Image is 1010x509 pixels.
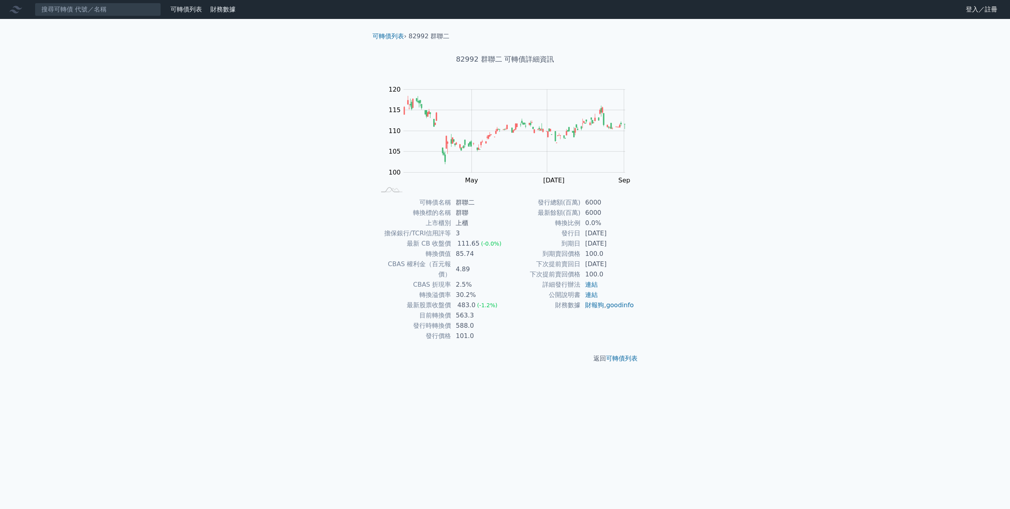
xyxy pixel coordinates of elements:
[404,96,625,164] g: Series
[505,280,580,290] td: 詳細發行辦法
[505,197,580,208] td: 發行總額(百萬)
[376,228,451,239] td: 擔保銀行/TCRI信用評等
[389,169,401,176] tspan: 100
[580,269,634,280] td: 100.0
[372,32,404,40] a: 可轉債列表
[580,249,634,259] td: 100.0
[585,291,598,299] a: 連結
[376,321,451,331] td: 發行時轉換價
[372,32,406,41] li: ›
[451,228,505,239] td: 3
[376,239,451,249] td: 最新 CB 收盤價
[451,218,505,228] td: 上櫃
[376,300,451,310] td: 最新股票收盤價
[505,239,580,249] td: 到期日
[35,3,161,16] input: 搜尋可轉債 代號／名稱
[456,300,477,310] div: 483.0
[580,197,634,208] td: 6000
[481,240,501,247] span: (-0.0%)
[376,331,451,341] td: 發行價格
[618,177,630,184] tspan: Sep
[505,249,580,259] td: 到期賣回價格
[580,239,634,249] td: [DATE]
[606,355,638,362] a: 可轉債列表
[580,218,634,228] td: 0.0%
[451,280,505,290] td: 2.5%
[465,177,478,184] tspan: May
[505,228,580,239] td: 發行日
[477,302,498,308] span: (-1.2%)
[585,281,598,288] a: 連結
[451,249,505,259] td: 85.74
[376,197,451,208] td: 可轉債名稱
[959,3,1004,16] a: 登入／註冊
[580,208,634,218] td: 6000
[451,197,505,208] td: 群聯二
[580,259,634,269] td: [DATE]
[451,259,505,280] td: 4.89
[505,218,580,228] td: 轉換比例
[376,218,451,228] td: 上市櫃別
[366,54,644,65] h1: 82992 群聯二 可轉債詳細資訊
[451,290,505,300] td: 30.2%
[505,269,580,280] td: 下次提前賣回價格
[456,239,481,249] div: 111.65
[376,259,451,280] td: CBAS 權利金（百元報價）
[389,127,401,135] tspan: 110
[451,208,505,218] td: 群聯
[606,301,634,309] a: goodinfo
[585,301,604,309] a: 財報狗
[389,106,401,114] tspan: 115
[451,331,505,341] td: 101.0
[505,208,580,218] td: 最新餘額(百萬)
[580,228,634,239] td: [DATE]
[376,208,451,218] td: 轉換標的名稱
[376,310,451,321] td: 目前轉換價
[505,290,580,300] td: 公開說明書
[580,300,634,310] td: ,
[389,148,401,155] tspan: 105
[376,249,451,259] td: 轉換價值
[451,321,505,331] td: 588.0
[170,6,202,13] a: 可轉債列表
[505,300,580,310] td: 財務數據
[376,280,451,290] td: CBAS 折現率
[385,86,637,184] g: Chart
[376,290,451,300] td: 轉換溢價率
[409,32,450,41] li: 82992 群聯二
[451,310,505,321] td: 563.3
[366,354,644,363] p: 返回
[389,86,401,93] tspan: 120
[210,6,236,13] a: 財務數據
[505,259,580,269] td: 下次提前賣回日
[543,177,565,184] tspan: [DATE]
